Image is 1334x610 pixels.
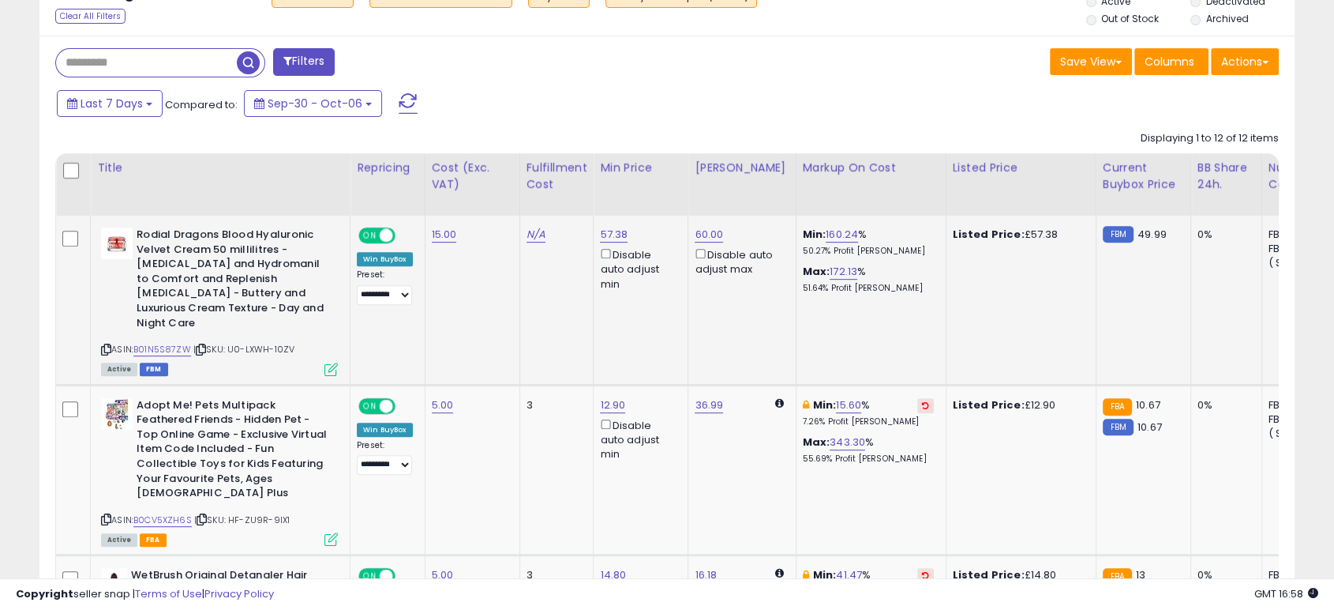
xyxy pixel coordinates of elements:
[695,397,723,413] a: 36.99
[140,533,167,547] span: FBA
[1137,227,1167,242] span: 49.99
[432,160,513,193] div: Cost (Exc. VAT)
[600,227,628,243] a: 57.38
[803,454,934,465] p: 55.69% Profit [PERSON_NAME]
[1197,228,1250,242] div: 0%
[97,160,343,176] div: Title
[1103,160,1184,193] div: Current Buybox Price
[137,398,328,505] b: Adopt Me! Pets Multipack Feathered Friends - Hidden Pet - Top Online Game - Exclusive Virtual Ite...
[1206,12,1249,25] label: Archived
[194,514,290,526] span: | SKU: HF-ZU9R-9IX1
[803,283,934,294] p: 51.64% Profit [PERSON_NAME]
[803,435,934,465] div: %
[101,533,137,547] span: All listings currently available for purchase on Amazon
[1268,256,1321,270] div: ( SFP: 2 )
[133,343,191,356] a: B01N5S87ZW
[953,228,1084,242] div: £57.38
[16,586,73,601] strong: Copyright
[1197,398,1250,412] div: 0%
[360,229,380,243] span: ON
[101,363,137,376] span: All listings currently available for purchase on Amazon
[695,227,723,243] a: 60.00
[803,160,939,176] div: Markup on Cost
[803,227,826,242] b: Min:
[1136,397,1160,412] span: 10.67
[101,398,338,545] div: ASIN:
[273,48,335,76] button: Filters
[357,160,418,176] div: Repricing
[600,397,625,413] a: 12.90
[1268,398,1321,412] div: FBA: 11
[57,90,163,117] button: Last 7 Days
[953,398,1084,412] div: £12.90
[695,246,783,277] div: Disable auto adjust max
[600,246,676,292] div: Disable auto adjust min
[803,416,934,427] p: 7.26% Profit [PERSON_NAME]
[101,228,133,259] img: 31Qol0fTlsL._SL40_.jpg
[796,153,946,216] th: The percentage added to the cost of goods (COGS) that forms the calculator for Min & Max prices.
[1197,160,1255,193] div: BB Share 24h.
[357,423,413,437] div: Win BuyBox
[393,399,418,412] span: OFF
[55,9,126,24] div: Clear All Filters
[1101,12,1159,25] label: Out of Stock
[1145,54,1194,70] span: Columns
[1268,228,1321,242] div: FBA: 1
[1103,398,1132,416] small: FBA
[953,397,1025,412] b: Listed Price:
[803,435,830,450] b: Max:
[600,160,681,176] div: Min Price
[1050,48,1132,75] button: Save View
[600,416,676,462] div: Disable auto adjust min
[135,586,202,601] a: Terms of Use
[193,343,294,356] span: | SKU: U0-LXWH-10ZV
[803,246,934,257] p: 50.27% Profit [PERSON_NAME]
[803,228,934,257] div: %
[357,440,413,476] div: Preset:
[836,397,861,413] a: 15.60
[1268,427,1321,441] div: ( SFP: 2 )
[432,397,454,413] a: 5.00
[526,227,545,243] a: N/A
[830,435,865,450] a: 343.30
[953,227,1025,242] b: Listed Price:
[432,227,457,243] a: 15.00
[357,269,413,305] div: Preset:
[1141,131,1279,146] div: Displaying 1 to 12 of 12 items
[101,228,338,375] div: ASIN:
[526,160,587,193] div: Fulfillment Cost
[357,252,413,266] div: Win BuyBox
[1268,160,1326,193] div: Num of Comp.
[1254,586,1318,601] span: 2025-10-14 16:58 GMT
[803,265,934,294] div: %
[1137,420,1162,435] span: 10.67
[826,227,858,243] a: 160.24
[133,514,192,527] a: B0CV5XZH6S
[695,160,789,176] div: [PERSON_NAME]
[268,96,362,111] span: Sep-30 - Oct-06
[803,264,830,279] b: Max:
[16,587,274,602] div: seller snap | |
[1103,226,1134,243] small: FBM
[953,160,1089,176] div: Listed Price
[81,96,143,111] span: Last 7 Days
[140,363,168,376] span: FBM
[204,586,274,601] a: Privacy Policy
[1103,419,1134,435] small: FBM
[813,397,837,412] b: Min:
[830,264,857,280] a: 172.13
[393,229,418,243] span: OFF
[1211,48,1279,75] button: Actions
[1268,242,1321,256] div: FBM: 4
[101,398,133,430] img: 41Tcd7YwRIL._SL40_.jpg
[165,97,238,112] span: Compared to:
[526,398,582,412] div: 3
[803,398,934,427] div: %
[360,399,380,412] span: ON
[1268,412,1321,427] div: FBM: 6
[137,228,328,334] b: Rodial Dragons Blood Hyaluronic Velvet Cream 50 millilitres - [MEDICAL_DATA] and Hydromanil to Co...
[244,90,382,117] button: Sep-30 - Oct-06
[1134,48,1208,75] button: Columns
